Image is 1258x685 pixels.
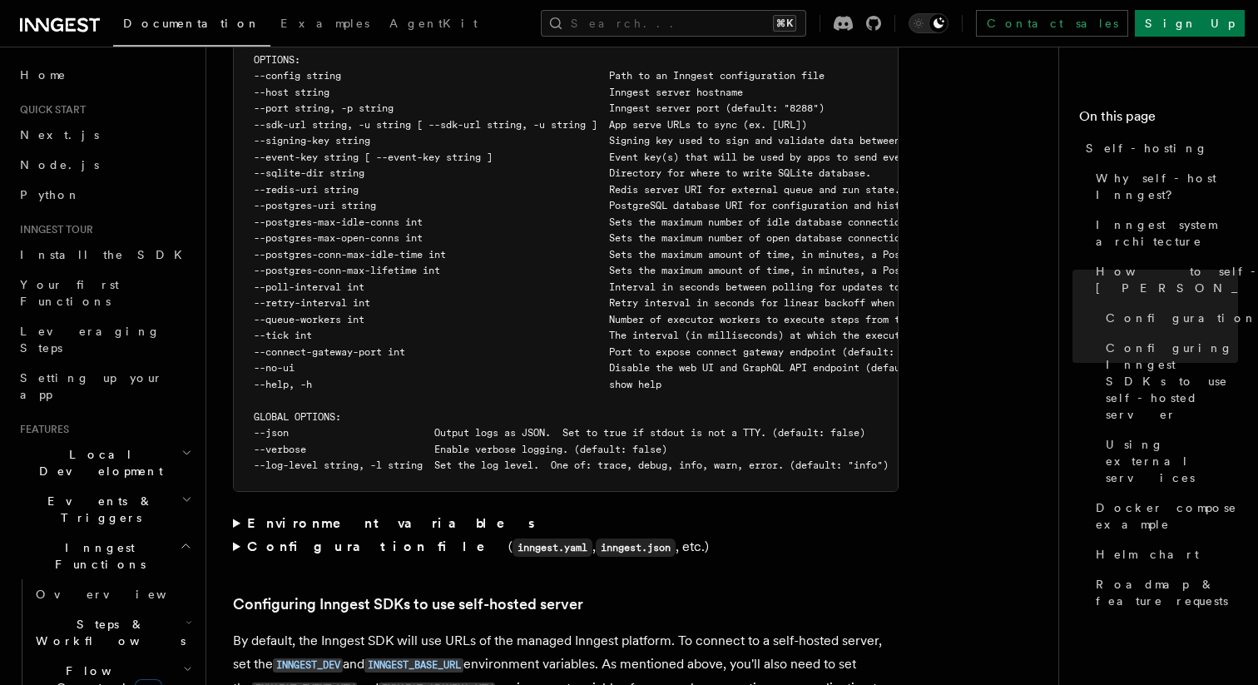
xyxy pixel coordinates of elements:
[254,167,871,179] span: --sqlite-dir string Directory for where to write SQLite database.
[364,658,463,673] code: INNGEST_BASE_URL
[1089,569,1238,616] a: Roadmap & feature requests
[1099,429,1238,493] a: Using external services
[254,54,300,66] span: OPTIONS:
[233,512,899,535] summary: Environment variables
[254,427,865,439] span: --json Output logs as JSON. Set to true if stdout is not a TTY. (default: false)
[254,200,1162,211] span: --postgres-uri string PostgreSQL database URI for configuration and history persistence. Defaults...
[1096,499,1238,533] span: Docker compose example
[247,539,508,554] strong: Configuration file
[29,609,196,656] button: Steps & Workflows
[1079,133,1238,163] a: Self-hosting
[13,423,69,436] span: Features
[254,411,341,423] span: GLOBAL OPTIONS:
[113,5,270,47] a: Documentation
[20,67,67,83] span: Home
[13,223,93,236] span: Inngest tour
[233,535,899,559] summary: Configuration file(inngest.yaml,inngest.json, etc.)
[379,5,488,45] a: AgentKit
[20,278,119,308] span: Your first Functions
[20,248,192,261] span: Install the SDK
[233,593,583,616] a: Configuring Inngest SDKs to use self-hosted server
[254,297,1203,309] span: --retry-interval int Retry interval in seconds for linear backoff when retrying functions - must ...
[20,188,81,201] span: Python
[270,5,379,45] a: Examples
[254,216,1197,228] span: --postgres-max-idle-conns int Sets the maximum number of idle database connections in the Postgre...
[13,486,196,533] button: Events & Triggers
[1089,163,1238,210] a: Why self-host Inngest?
[1096,546,1199,563] span: Helm chart
[1089,256,1238,303] a: How to self-host [PERSON_NAME]
[273,658,343,673] code: INNGEST_DEV
[254,330,1092,341] span: --tick int The interval (in milliseconds) at which the executor polls the queue (default: 150)
[773,15,796,32] kbd: ⌘K
[29,616,186,649] span: Steps & Workflows
[254,346,929,358] span: --connect-gateway-port int Port to expose connect gateway endpoint (default: 8289)
[36,588,207,601] span: Overview
[13,363,196,410] a: Setting up your app
[254,379,661,390] span: --help, -h show help
[280,17,369,30] span: Examples
[20,158,99,171] span: Node.js
[1089,493,1238,539] a: Docker compose example
[13,493,181,526] span: Events & Triggers
[254,314,1034,325] span: --queue-workers int Number of executor workers to execute steps from the queue (default: 100)
[1079,107,1238,133] h4: On this page
[254,151,1005,163] span: --event-key string [ --event-key string ] Event key(s) that will be used by apps to send events t...
[1086,140,1208,156] span: Self-hosting
[29,579,196,609] a: Overview
[13,270,196,316] a: Your first Functions
[13,150,196,180] a: Node.js
[1089,210,1238,256] a: Inngest system architecture
[20,325,161,355] span: Leveraging Steps
[1089,539,1238,569] a: Helm chart
[13,539,180,573] span: Inngest Functions
[13,120,196,150] a: Next.js
[13,446,181,479] span: Local Development
[1106,310,1257,326] span: Configuration
[13,60,196,90] a: Home
[254,459,889,471] span: --log-level string, -l string Set the log level. One of: trace, debug, info, warn, error. (defaul...
[254,119,807,131] span: --sdk-url string, -u string [ --sdk-url string, -u string ] App serve URLs to sync (ex. [URL])
[20,128,99,141] span: Next.js
[254,281,1005,293] span: --poll-interval int Interval in seconds between polling for updates to apps (default: 0)
[1096,216,1238,250] span: Inngest system architecture
[13,533,196,579] button: Inngest Functions
[596,539,676,557] code: inngest.json
[1096,576,1238,609] span: Roadmap & feature requests
[541,10,806,37] button: Search...⌘K
[254,444,667,455] span: --verbose Enable verbose logging. (default: false)
[254,232,1250,244] span: --postgres-max-open-conns int Sets the maximum number of open database connections allowed in the...
[1106,436,1238,486] span: Using external services
[254,265,1174,276] span: --postgres-conn-max-lifetime int Sets the maximum amount of time, in minutes, a PostgreSQL connec...
[13,103,86,117] span: Quick start
[1106,340,1238,423] span: Configuring Inngest SDKs to use self-hosted server
[254,87,743,98] span: --host string Inngest server hostname
[254,102,825,114] span: --port string, -p string Inngest server port (default: "8288")
[1096,170,1238,203] span: Why self-host Inngest?
[254,70,825,82] span: --config string Path to an Inngest configuration file
[13,180,196,210] a: Python
[123,17,260,30] span: Documentation
[513,539,592,557] code: inngest.yaml
[20,371,163,401] span: Setting up your app
[389,17,478,30] span: AgentKit
[1099,333,1238,429] a: Configuring Inngest SDKs to use self-hosted server
[273,656,343,672] a: INNGEST_DEV
[254,249,1156,261] span: --postgres-conn-max-idle-time int Sets the maximum amount of time, in minutes, a PostgreSQL conne...
[1135,10,1245,37] a: Sign Up
[909,13,948,33] button: Toggle dark mode
[13,240,196,270] a: Install the SDK
[13,316,196,363] a: Leveraging Steps
[1099,303,1238,333] a: Configuration
[13,439,196,486] button: Local Development
[247,515,537,531] strong: Environment variables
[976,10,1128,37] a: Contact sales
[254,362,958,374] span: --no-ui Disable the web UI and GraphQL API endpoint (default: false)
[254,135,1023,146] span: --signing-key string Signing key used to sign and validate data between the server and apps.
[364,656,463,672] a: INNGEST_BASE_URL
